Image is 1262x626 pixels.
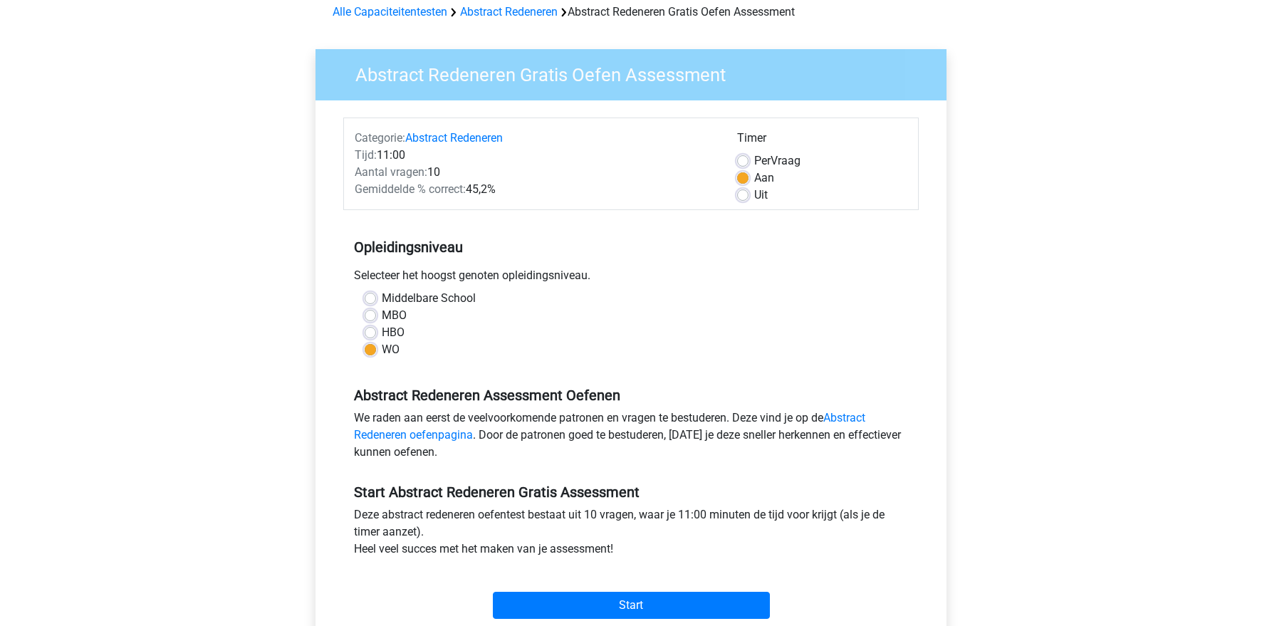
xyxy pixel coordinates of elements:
[754,154,771,167] span: Per
[493,592,770,619] input: Start
[355,165,427,179] span: Aantal vragen:
[405,131,503,145] a: Abstract Redeneren
[343,267,919,290] div: Selecteer het hoogst genoten opleidingsniveau.
[354,387,908,404] h5: Abstract Redeneren Assessment Oefenen
[338,58,936,86] h3: Abstract Redeneren Gratis Oefen Assessment
[460,5,558,19] a: Abstract Redeneren
[754,152,801,169] label: Vraag
[355,182,466,196] span: Gemiddelde % correct:
[343,409,919,466] div: We raden aan eerst de veelvoorkomende patronen en vragen te bestuderen. Deze vind je op de . Door...
[737,130,907,152] div: Timer
[382,324,405,341] label: HBO
[354,484,908,501] h5: Start Abstract Redeneren Gratis Assessment
[382,307,407,324] label: MBO
[354,233,908,261] h5: Opleidingsniveau
[754,169,774,187] label: Aan
[355,148,377,162] span: Tijd:
[344,164,726,181] div: 10
[344,147,726,164] div: 11:00
[343,506,919,563] div: Deze abstract redeneren oefentest bestaat uit 10 vragen, waar je 11:00 minuten de tijd voor krijg...
[327,4,935,21] div: Abstract Redeneren Gratis Oefen Assessment
[754,187,768,204] label: Uit
[355,131,405,145] span: Categorie:
[344,181,726,198] div: 45,2%
[382,341,400,358] label: WO
[333,5,447,19] a: Alle Capaciteitentesten
[382,290,476,307] label: Middelbare School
